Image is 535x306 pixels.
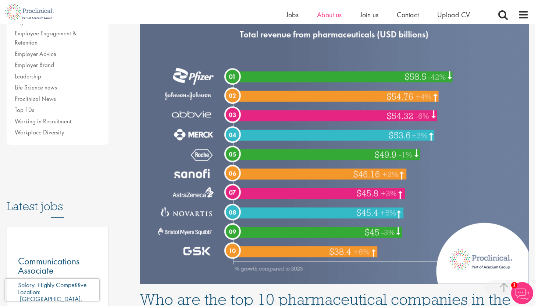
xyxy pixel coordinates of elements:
a: Employer Brand [15,61,54,69]
a: Contact [397,10,419,20]
h3: Latest jobs [7,182,109,218]
a: Leadership [15,72,41,80]
a: Upload CV [437,10,470,20]
span: 1 [511,282,517,288]
a: Top 10s [15,106,34,114]
a: Join us [360,10,378,20]
a: Workplace Diversity [15,128,64,136]
a: Employee Engagement & Retention [15,29,76,47]
a: Jobs [286,10,299,20]
a: About us [317,10,342,20]
a: Communications Associate [18,257,97,275]
img: Chatbot [511,282,533,304]
iframe: reCAPTCHA [5,279,99,301]
a: Proclinical News [15,95,56,103]
a: Life Science news [15,83,57,91]
a: Employer Advice [15,50,56,58]
span: Communications Associate [18,255,79,277]
a: Working in Recruitment [15,117,71,125]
